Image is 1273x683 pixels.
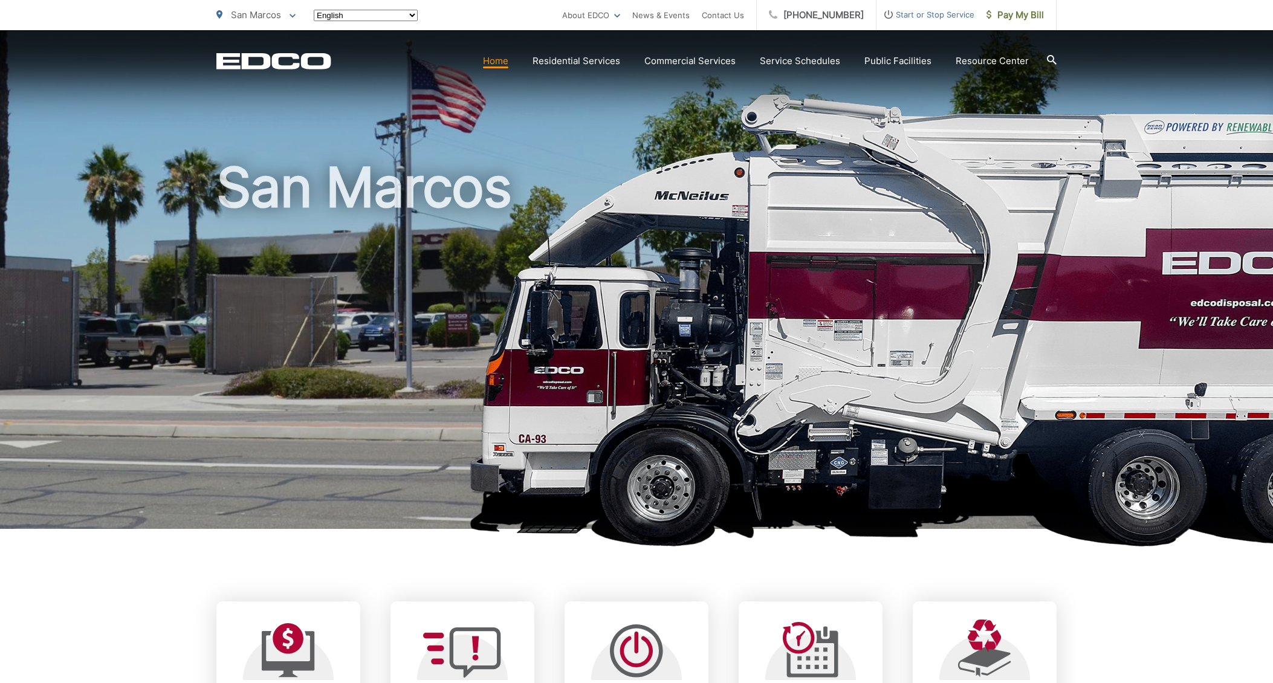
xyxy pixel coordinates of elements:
[986,8,1044,22] span: Pay My Bill
[632,8,690,22] a: News & Events
[216,157,1057,540] h1: San Marcos
[533,54,620,68] a: Residential Services
[956,54,1029,68] a: Resource Center
[231,9,281,21] span: San Marcos
[864,54,931,68] a: Public Facilities
[644,54,736,68] a: Commercial Services
[483,54,508,68] a: Home
[562,8,620,22] a: About EDCO
[314,10,418,21] select: Select a language
[702,8,744,22] a: Contact Us
[216,53,331,70] a: EDCD logo. Return to the homepage.
[760,54,840,68] a: Service Schedules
